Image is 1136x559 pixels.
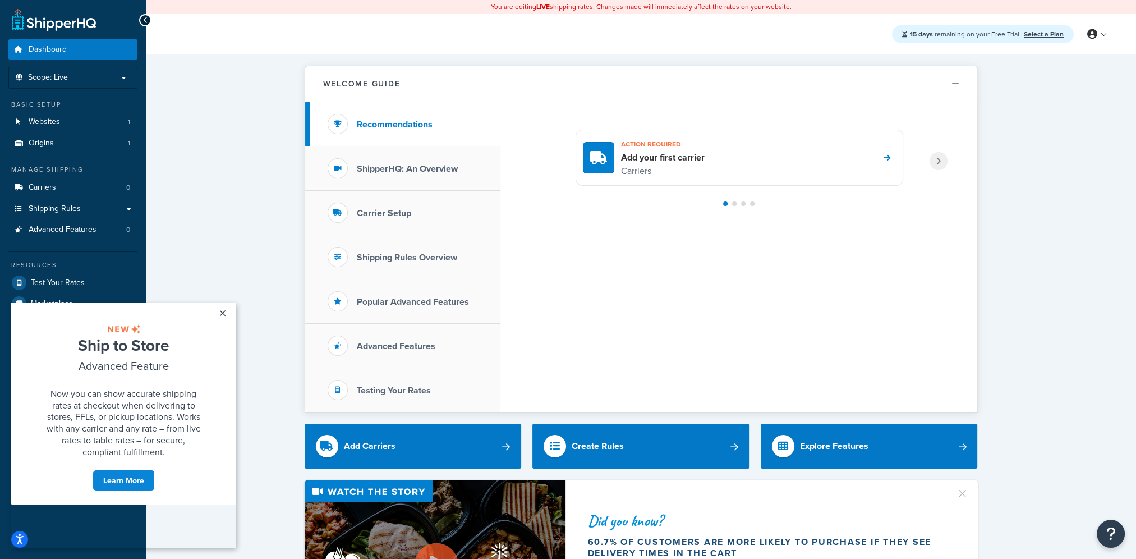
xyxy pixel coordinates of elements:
a: Add Carriers [305,424,522,469]
span: Origins [29,139,54,148]
h3: Shipping Rules Overview [357,253,457,263]
span: 0 [126,183,130,193]
a: Explore Features [761,424,978,469]
a: Advanced Features0 [8,219,137,240]
span: Test Your Rates [31,278,85,288]
a: Websites1 [8,112,137,132]
h4: Add your first carrier [621,152,705,164]
span: Advanced Feature [67,54,158,71]
a: Shipping Rules [8,199,137,219]
h2: Welcome Guide [323,80,401,88]
h3: ShipperHQ: An Overview [357,164,458,174]
li: Origins [8,133,137,154]
a: Carriers0 [8,177,137,198]
h3: Action required [621,137,705,152]
div: Manage Shipping [8,165,137,175]
a: Dashboard [8,39,137,60]
h3: Advanced Features [357,341,435,351]
span: Marketplace [31,299,73,309]
strong: 15 days [910,29,933,39]
div: Create Rules [572,438,624,454]
span: 1 [128,117,130,127]
h3: Popular Advanced Features [357,297,469,307]
span: remaining on your Free Trial [910,29,1021,39]
a: Marketplace [8,294,137,314]
span: 0 [126,225,130,235]
div: Add Carriers [344,438,395,454]
a: Analytics [8,314,137,335]
span: Carriers [29,183,56,193]
b: LIVE [536,2,550,12]
a: Origins1 [8,133,137,154]
h3: Recommendations [357,120,433,130]
div: Explore Features [800,438,868,454]
span: Dashboard [29,45,67,54]
div: 60.7% of customers are more likely to purchase if they see delivery times in the cart [588,537,942,559]
div: Did you know? [588,513,942,529]
button: Open Resource Center [1097,520,1125,548]
li: Carriers [8,177,137,198]
div: Resources [8,260,137,270]
span: Ship to Store [67,31,158,53]
h3: Testing Your Rates [357,386,431,396]
a: Help Docs [8,335,137,355]
a: Learn More [81,167,144,188]
a: Create Rules [532,424,749,469]
span: Websites [29,117,60,127]
h3: Carrier Setup [357,208,411,218]
div: Basic Setup [8,100,137,109]
span: Advanced Features [29,225,96,235]
span: Shipping Rules [29,204,81,214]
li: Advanced Features [8,219,137,240]
span: Now you can show accurate shipping rates at checkout when delivering to stores, FFLs, or pickup l... [35,84,190,155]
span: Scope: Live [28,73,68,83]
a: Test Your Rates [8,273,137,293]
p: Carriers [621,164,705,178]
li: Websites [8,112,137,132]
a: Select a Plan [1024,29,1064,39]
span: 1 [128,139,130,148]
button: Welcome Guide [305,66,977,102]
